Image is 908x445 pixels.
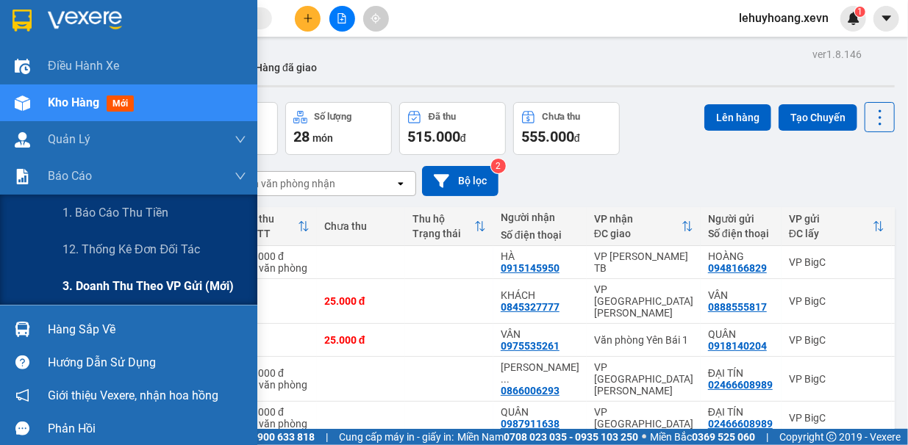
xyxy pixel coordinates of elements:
span: file-add [337,13,347,23]
th: Toggle SortBy [405,207,493,246]
span: 1 [857,7,862,17]
sup: 1 [855,7,865,17]
div: Đã thu [243,213,298,225]
span: | [766,429,768,445]
div: Số lượng [315,112,352,122]
div: VP nhận [594,213,682,225]
img: solution-icon [15,169,30,184]
div: KHÁCH [501,289,579,301]
span: 12. Thống kê đơn đối tác [62,240,200,258]
div: VÂN [501,328,579,340]
span: caret-down [880,12,893,25]
div: ĐC giao [594,228,682,239]
div: QUÂN [501,406,579,418]
div: VP BigC [789,295,884,307]
button: Đã thu515.000đ [399,102,506,155]
img: logo-vxr [12,10,32,32]
div: 25.000 đ [243,406,310,418]
div: Đã thu [429,112,456,122]
div: 0975535261 [501,340,560,352]
div: HTTT [243,228,298,239]
span: copyright [826,432,837,442]
div: ĐẠI TÍN [708,406,774,418]
div: VP BigC [789,256,884,268]
span: message [15,422,29,435]
div: VP BigC [789,334,884,346]
div: VP [GEOGRAPHIC_DATA][PERSON_NAME] [594,361,693,397]
span: Cung cấp máy in - giấy in: [339,429,454,445]
div: Văn phòng Yên Bái 1 [594,334,693,346]
div: Chưa thu [543,112,581,122]
div: Phản hồi [48,418,246,440]
span: lehuyhoang.xevn [727,9,840,27]
div: VP gửi [789,213,873,225]
span: món [312,132,333,144]
img: warehouse-icon [15,59,30,74]
div: LƯU ĐỨC BINH [501,361,579,385]
div: 0987911638 [501,418,560,430]
div: 0948166829 [708,262,767,274]
span: ⚪️ [642,434,646,440]
div: Tại văn phòng [243,418,310,430]
div: VP [PERSON_NAME] TB [594,250,693,274]
div: 25.000 đ [243,250,310,262]
span: plus [303,13,313,23]
span: 515.000 [407,128,460,145]
span: aim [371,13,381,23]
span: Miền Nam [457,429,638,445]
button: Hàng đã giao [243,50,329,85]
th: Toggle SortBy [587,207,701,246]
div: 02466608989 [708,379,773,391]
span: down [235,170,246,182]
span: notification [15,388,29,402]
div: 0918140204 [708,340,767,352]
span: Kho hàng [48,95,99,109]
div: 25.000 đ [324,295,398,307]
sup: 2 [491,159,506,173]
div: 25.000 đ [243,367,310,379]
div: Hàng sắp về [48,319,246,341]
strong: 0708 023 035 - 0935 103 250 [504,431,638,443]
button: Số lượng28món [285,102,392,155]
th: Toggle SortBy [782,207,892,246]
span: Miền Bắc [650,429,755,445]
span: Quản Lý [48,130,90,148]
span: 3. Doanh Thu theo VP Gửi (mới) [62,277,234,295]
img: warehouse-icon [15,322,30,337]
div: VP BigC [789,373,884,385]
img: warehouse-icon [15,95,30,111]
div: 02466608989 [708,418,773,430]
div: Số điện thoại [708,228,774,239]
div: ĐC lấy [789,228,873,239]
span: | [326,429,328,445]
div: Hướng dẫn sử dụng [48,352,246,374]
strong: 1900 633 818 [251,431,315,443]
div: HÀ [501,250,579,262]
div: 0845327777 [501,301,560,313]
div: ĐẠI TÍN [708,367,774,379]
div: Trạng thái [412,228,474,239]
div: Tại văn phòng [243,379,310,391]
div: Người nhận [501,211,579,223]
span: down [235,134,246,145]
button: caret-down [873,6,899,32]
span: mới [107,95,134,112]
button: plus [295,6,321,32]
img: warehouse-icon [15,132,30,148]
span: Giới thiệu Vexere, nhận hoa hồng [48,386,218,405]
button: Tạo Chuyến [779,104,857,131]
div: HOÀNG [708,250,774,262]
button: Bộ lọc [422,166,498,196]
div: 0866006293 [501,385,560,397]
span: 28 [293,128,310,145]
th: Toggle SortBy [236,207,317,246]
span: đ [574,132,580,144]
div: VP BigC [789,412,884,424]
span: đ [460,132,466,144]
button: aim [363,6,389,32]
div: QUÂN [708,328,774,340]
img: icon-new-feature [847,12,860,25]
span: ... [501,373,510,385]
div: Tại văn phòng [243,262,310,274]
strong: 0369 525 060 [692,431,755,443]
